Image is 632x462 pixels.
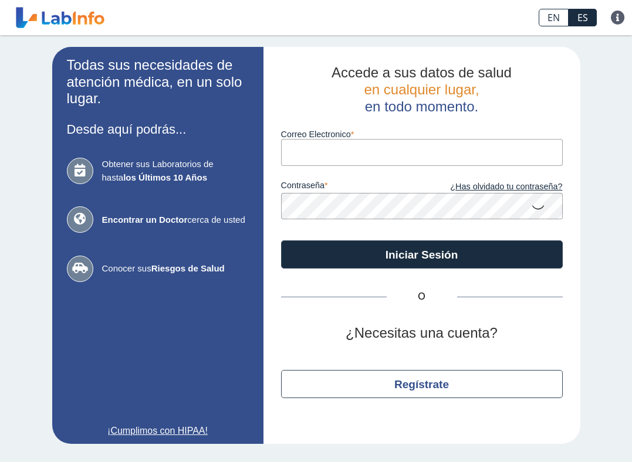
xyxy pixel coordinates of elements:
[67,57,249,107] h2: Todas sus necesidades de atención médica, en un solo lugar.
[102,215,188,225] b: Encontrar un Doctor
[281,130,563,139] label: Correo Electronico
[365,98,478,114] span: en todo momento.
[102,158,249,184] span: Obtener sus Laboratorios de hasta
[281,181,422,193] label: contraseña
[67,424,249,438] a: ¡Cumplimos con HIPAA!
[67,122,249,137] h3: Desde aquí podrás...
[123,172,207,182] b: los Últimos 10 Años
[569,9,597,26] a: ES
[332,64,512,80] span: Accede a sus datos de salud
[422,181,563,193] a: ¿Has olvidado tu contraseña?
[151,263,225,273] b: Riesgos de Salud
[387,290,457,304] span: O
[281,370,563,398] button: Regístrate
[364,81,479,97] span: en cualquier lugar,
[102,213,249,227] span: cerca de usted
[281,325,563,342] h2: ¿Necesitas una cuenta?
[102,262,249,276] span: Conocer sus
[539,9,569,26] a: EN
[281,240,563,269] button: Iniciar Sesión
